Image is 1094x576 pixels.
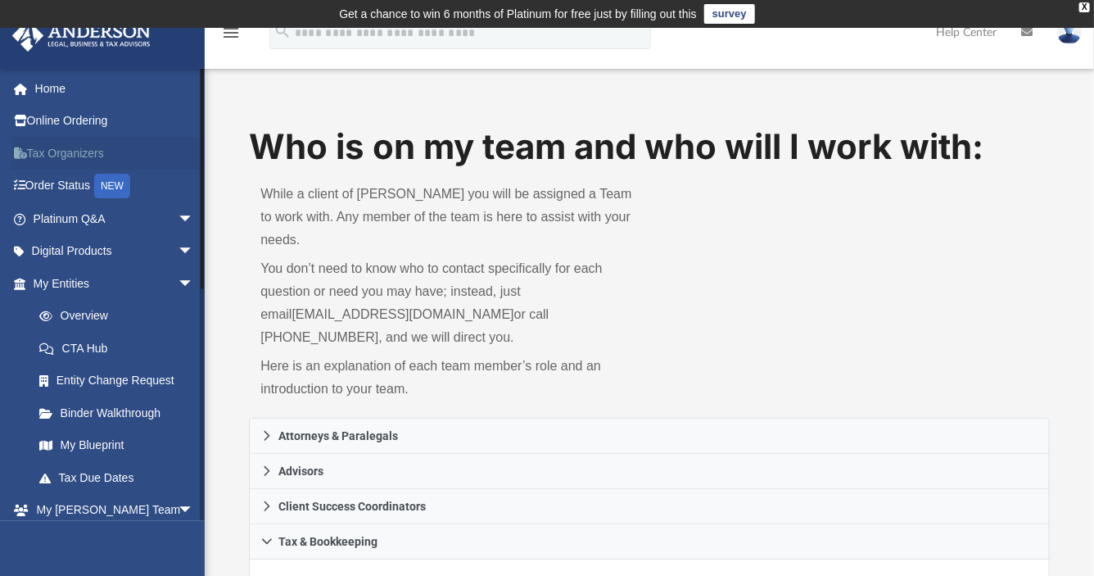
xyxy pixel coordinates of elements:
a: Online Ordering [11,105,219,138]
div: NEW [94,174,130,198]
a: menu [221,31,241,43]
span: arrow_drop_down [178,202,210,236]
p: Here is an explanation of each team member’s role and an introduction to your team. [260,355,638,401]
a: Client Success Coordinators [249,489,1049,524]
div: Get a chance to win 6 months of Platinum for free just by filling out this [339,4,697,24]
a: Home [11,72,219,105]
span: Client Success Coordinators [278,501,426,512]
span: Tax & Bookkeeping [278,536,377,547]
img: User Pic [1057,20,1082,44]
p: While a client of [PERSON_NAME] you will be assigned a Team to work with. Any member of the team ... [260,183,638,252]
span: arrow_drop_down [178,494,210,528]
p: You don’t need to know who to contact specifically for each question or need you may have; instea... [260,257,638,349]
a: My [PERSON_NAME] Teamarrow_drop_down [11,494,210,527]
h1: Who is on my team and who will I work with: [249,123,1049,171]
a: My Blueprint [23,429,210,462]
span: Attorneys & Paralegals [278,430,398,442]
i: search [273,22,292,40]
a: Tax Organizers [11,137,219,170]
img: Anderson Advisors Platinum Portal [7,20,156,52]
a: Order StatusNEW [11,170,219,203]
span: arrow_drop_down [178,267,210,301]
a: Digital Productsarrow_drop_down [11,235,219,268]
span: Advisors [278,465,323,477]
a: Tax & Bookkeeping [249,524,1049,560]
a: [EMAIL_ADDRESS][DOMAIN_NAME] [292,307,514,321]
a: Overview [23,300,219,333]
i: menu [221,23,241,43]
a: Binder Walkthrough [23,397,219,429]
a: CTA Hub [23,332,219,365]
div: close [1079,2,1090,12]
a: Attorneys & Paralegals [249,418,1049,454]
a: survey [704,4,755,24]
a: Tax Due Dates [23,461,219,494]
span: arrow_drop_down [178,235,210,269]
a: Platinum Q&Aarrow_drop_down [11,202,219,235]
a: Advisors [249,454,1049,489]
a: My Entitiesarrow_drop_down [11,267,219,300]
a: Entity Change Request [23,365,219,397]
